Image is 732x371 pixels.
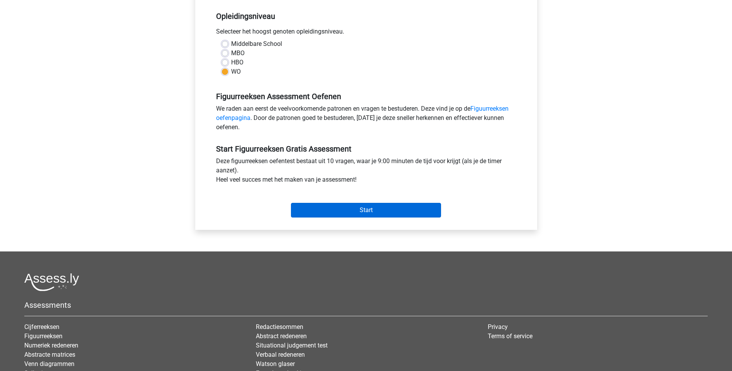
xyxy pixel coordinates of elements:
label: Middelbare School [231,39,282,49]
div: We raden aan eerst de veelvoorkomende patronen en vragen te bestuderen. Deze vind je op de . Door... [210,104,522,135]
a: Terms of service [488,332,533,340]
img: Assessly logo [24,273,79,291]
a: Abstract redeneren [256,332,307,340]
a: Verbaal redeneren [256,351,305,358]
div: Selecteer het hoogst genoten opleidingsniveau. [210,27,522,39]
a: Situational judgement test [256,342,328,349]
h5: Figuurreeksen Assessment Oefenen [216,92,516,101]
a: Cijferreeksen [24,323,59,331]
a: Privacy [488,323,508,331]
label: WO [231,67,241,76]
h5: Opleidingsniveau [216,8,516,24]
a: Watson glaser [256,360,295,368]
h5: Assessments [24,300,708,310]
label: HBO [231,58,243,67]
h5: Start Figuurreeksen Gratis Assessment [216,144,516,153]
a: Venn diagrammen [24,360,74,368]
a: Redactiesommen [256,323,303,331]
a: Numeriek redeneren [24,342,78,349]
input: Start [291,203,441,218]
label: MBO [231,49,245,58]
a: Abstracte matrices [24,351,75,358]
div: Deze figuurreeksen oefentest bestaat uit 10 vragen, waar je 9:00 minuten de tijd voor krijgt (als... [210,157,522,187]
a: Figuurreeksen [24,332,63,340]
